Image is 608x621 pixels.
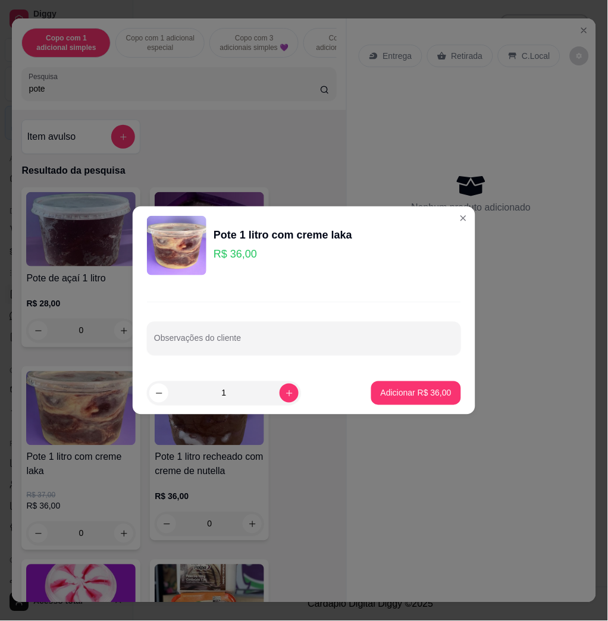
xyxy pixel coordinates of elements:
button: increase-product-quantity [280,384,299,403]
button: Close [454,209,473,228]
p: R$ 36,00 [214,246,352,262]
button: Adicionar R$ 36,00 [371,381,461,405]
div: Pote 1 litro com creme laka [214,227,352,243]
input: Observações do cliente [154,337,454,349]
img: product-image [147,216,206,275]
button: decrease-product-quantity [149,384,168,403]
p: Adicionar R$ 36,00 [381,387,452,399]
